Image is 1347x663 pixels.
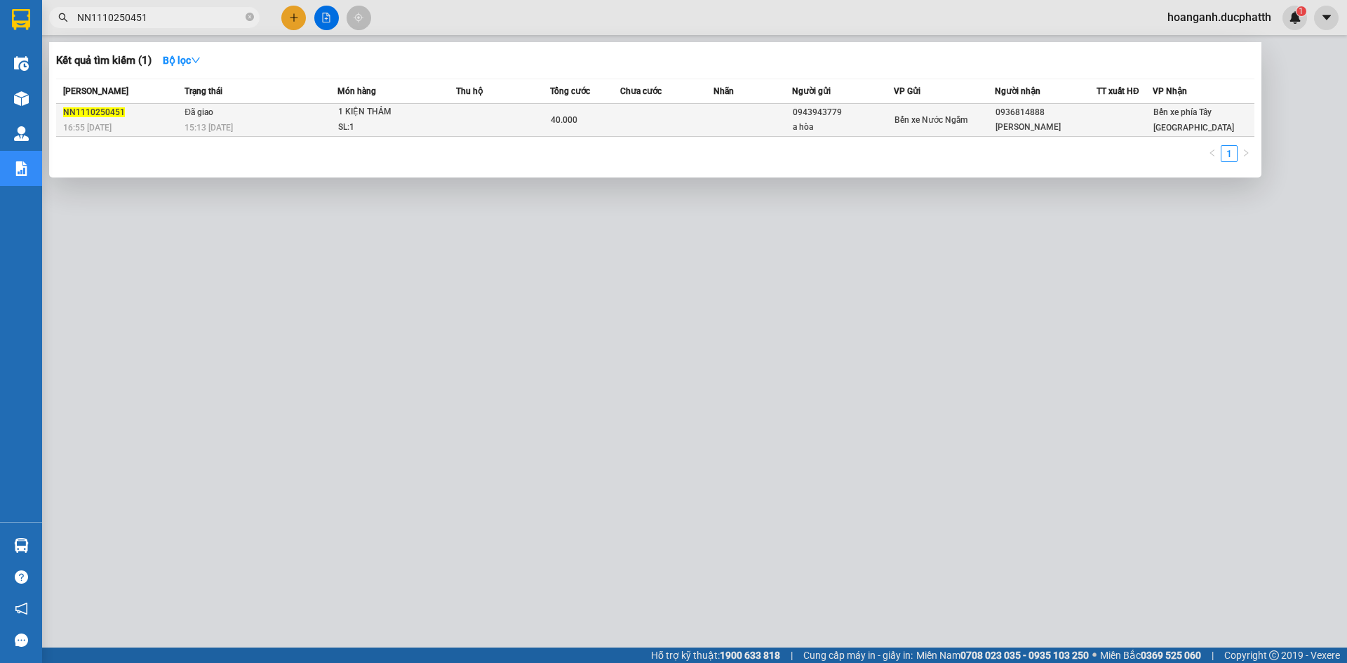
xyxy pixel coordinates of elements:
span: notification [15,602,28,615]
li: Next Page [1238,145,1254,162]
img: solution-icon [14,161,29,176]
img: warehouse-icon [14,126,29,141]
span: left [1208,149,1217,157]
span: 40.000 [551,115,577,125]
span: Thu hộ [456,86,483,96]
span: Món hàng [337,86,376,96]
button: left [1204,145,1221,162]
img: logo-vxr [12,9,30,30]
img: warehouse-icon [14,91,29,106]
span: Người nhận [995,86,1040,96]
strong: Bộ lọc [163,55,201,66]
span: Nhãn [713,86,734,96]
span: search [58,13,68,22]
span: close-circle [246,13,254,21]
input: Tìm tên, số ĐT hoặc mã đơn [77,10,243,25]
span: VP Nhận [1153,86,1187,96]
span: question-circle [15,570,28,584]
span: Bến xe Nước Ngầm [894,115,967,125]
div: a hòa [793,120,893,135]
button: Bộ lọcdown [152,49,212,72]
span: Tổng cước [550,86,590,96]
div: SL: 1 [338,120,443,135]
li: Previous Page [1204,145,1221,162]
span: [PERSON_NAME] [63,86,128,96]
span: Trạng thái [185,86,222,96]
a: 1 [1221,146,1237,161]
span: TT xuất HĐ [1097,86,1139,96]
span: Người gửi [792,86,831,96]
span: down [191,55,201,65]
span: 15:13 [DATE] [185,123,233,133]
span: right [1242,149,1250,157]
li: 1 [1221,145,1238,162]
div: 0943943779 [793,105,893,120]
div: [PERSON_NAME] [996,120,1096,135]
span: 16:55 [DATE] [63,123,112,133]
div: 1 KIỆN THẢM [338,105,443,120]
span: Đã giao [185,107,213,117]
button: right [1238,145,1254,162]
div: 0936814888 [996,105,1096,120]
span: Bến xe phía Tây [GEOGRAPHIC_DATA] [1153,107,1234,133]
span: close-circle [246,11,254,25]
h3: Kết quả tìm kiếm ( 1 ) [56,53,152,68]
img: warehouse-icon [14,56,29,71]
span: message [15,634,28,647]
span: NN1110250451 [63,107,125,117]
span: Chưa cước [620,86,662,96]
span: VP Gửi [894,86,920,96]
img: warehouse-icon [14,538,29,553]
